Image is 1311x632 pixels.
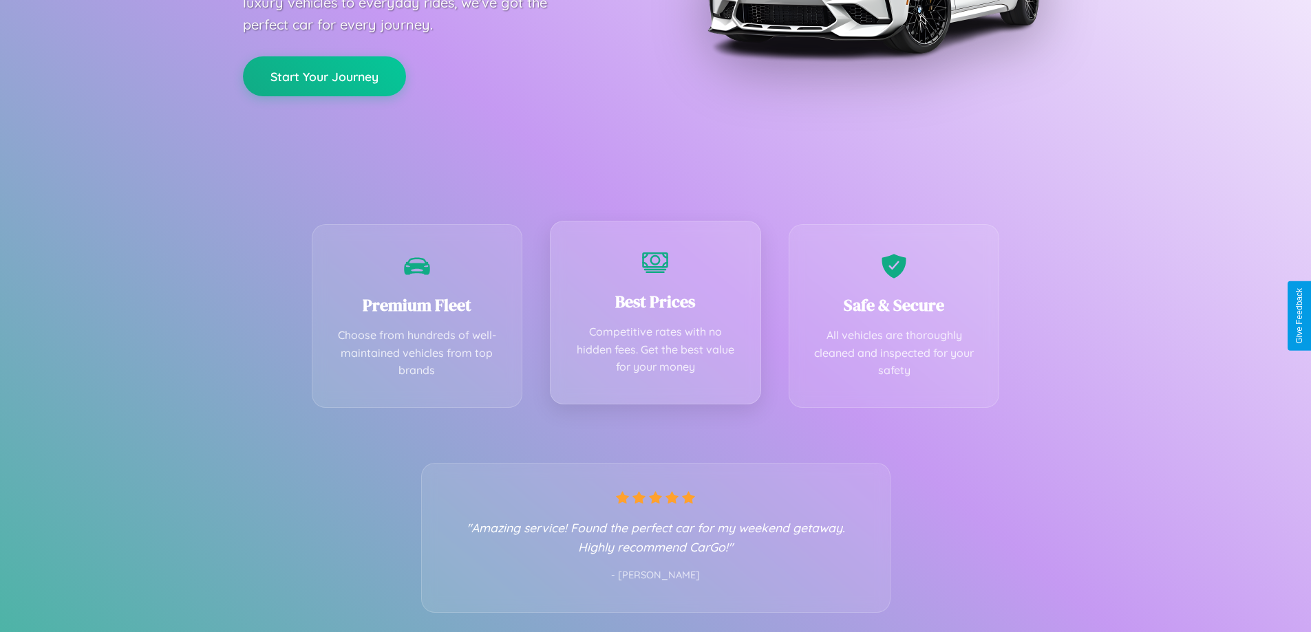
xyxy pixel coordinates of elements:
div: Give Feedback [1294,288,1304,344]
h3: Premium Fleet [333,294,502,316]
p: Competitive rates with no hidden fees. Get the best value for your money [571,323,740,376]
p: Choose from hundreds of well-maintained vehicles from top brands [333,327,502,380]
button: Start Your Journey [243,56,406,96]
h3: Safe & Secure [810,294,979,316]
p: "Amazing service! Found the perfect car for my weekend getaway. Highly recommend CarGo!" [449,518,862,556]
p: All vehicles are thoroughly cleaned and inspected for your safety [810,327,979,380]
p: - [PERSON_NAME] [449,567,862,585]
h3: Best Prices [571,290,740,313]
